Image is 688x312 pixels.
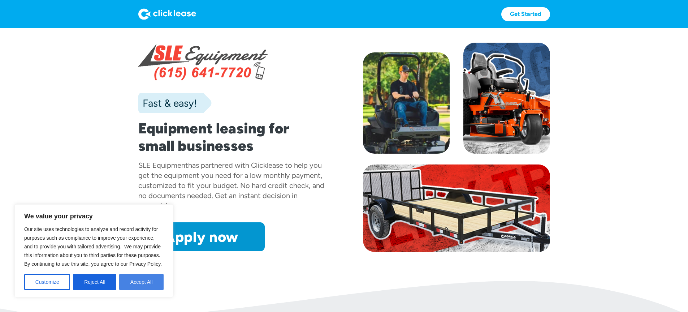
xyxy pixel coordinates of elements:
span: Our site uses technologies to analyze and record activity for purposes such as compliance to impr... [24,226,162,267]
div: We value your privacy [14,204,173,298]
button: Accept All [119,274,164,290]
button: Customize [24,274,70,290]
button: Reject All [73,274,116,290]
img: Logo [138,8,196,20]
h1: Equipment leasing for small businesses [138,120,325,154]
a: Get Started [501,7,550,21]
div: has partnered with Clicklease to help you get the equipment you need for a low monthly payment, c... [138,161,324,210]
a: Apply now [138,222,265,251]
p: We value your privacy [24,212,164,221]
div: SLE Equipment [138,161,188,170]
div: Fast & easy! [138,96,197,110]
